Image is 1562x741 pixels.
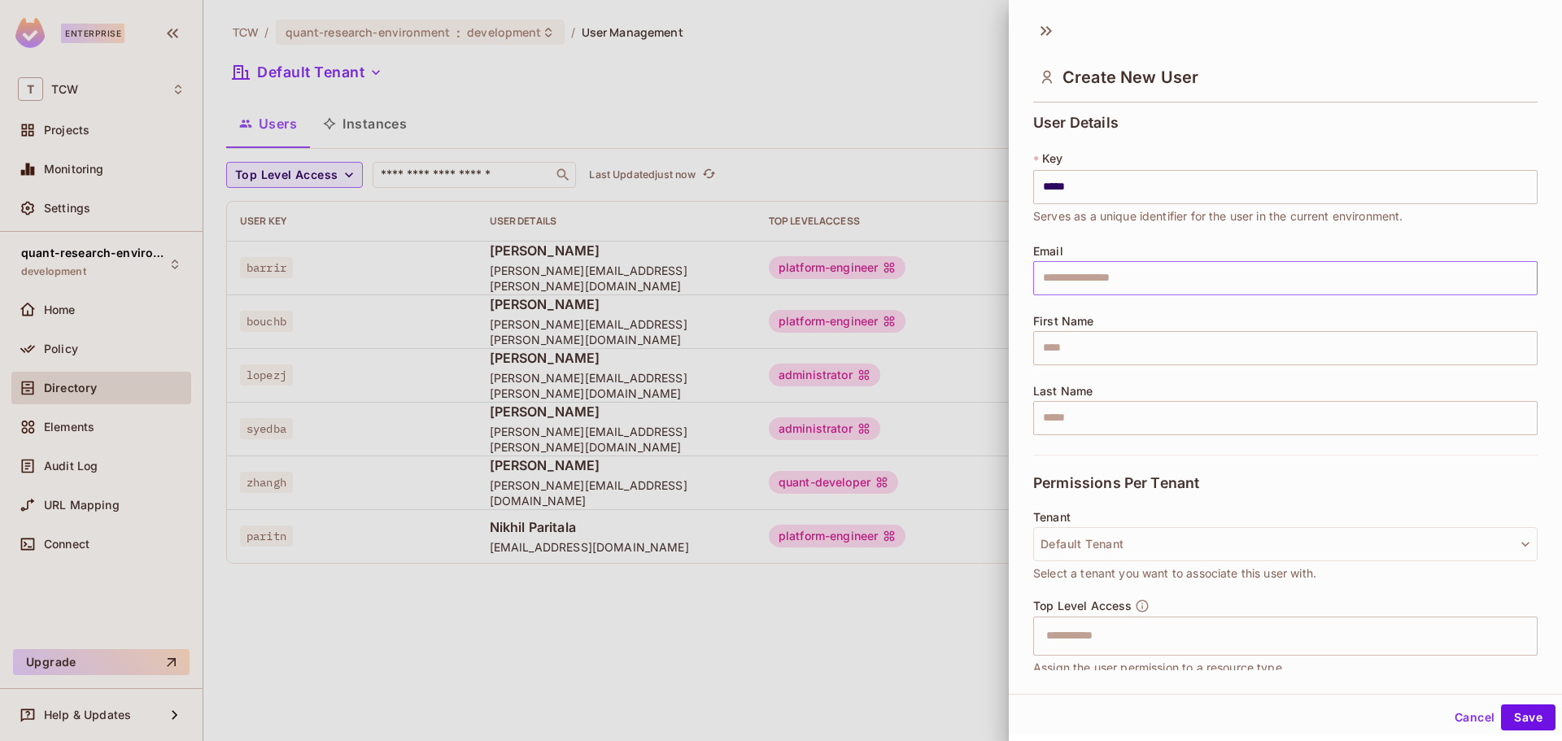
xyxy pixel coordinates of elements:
span: Create New User [1062,68,1198,87]
span: Serves as a unique identifier for the user in the current environment. [1033,207,1403,225]
span: Last Name [1033,385,1093,398]
span: Assign the user permission to a resource type [1033,659,1282,677]
button: Open [1529,634,1532,637]
span: Permissions Per Tenant [1033,475,1199,491]
span: Key [1042,152,1062,165]
button: Cancel [1448,704,1501,730]
button: Save [1501,704,1555,730]
span: First Name [1033,315,1094,328]
span: Tenant [1033,511,1071,524]
span: Select a tenant you want to associate this user with. [1033,564,1316,582]
span: Top Level Access [1033,599,1132,612]
span: User Details [1033,115,1119,131]
button: Default Tenant [1033,527,1538,561]
span: Email [1033,245,1063,258]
